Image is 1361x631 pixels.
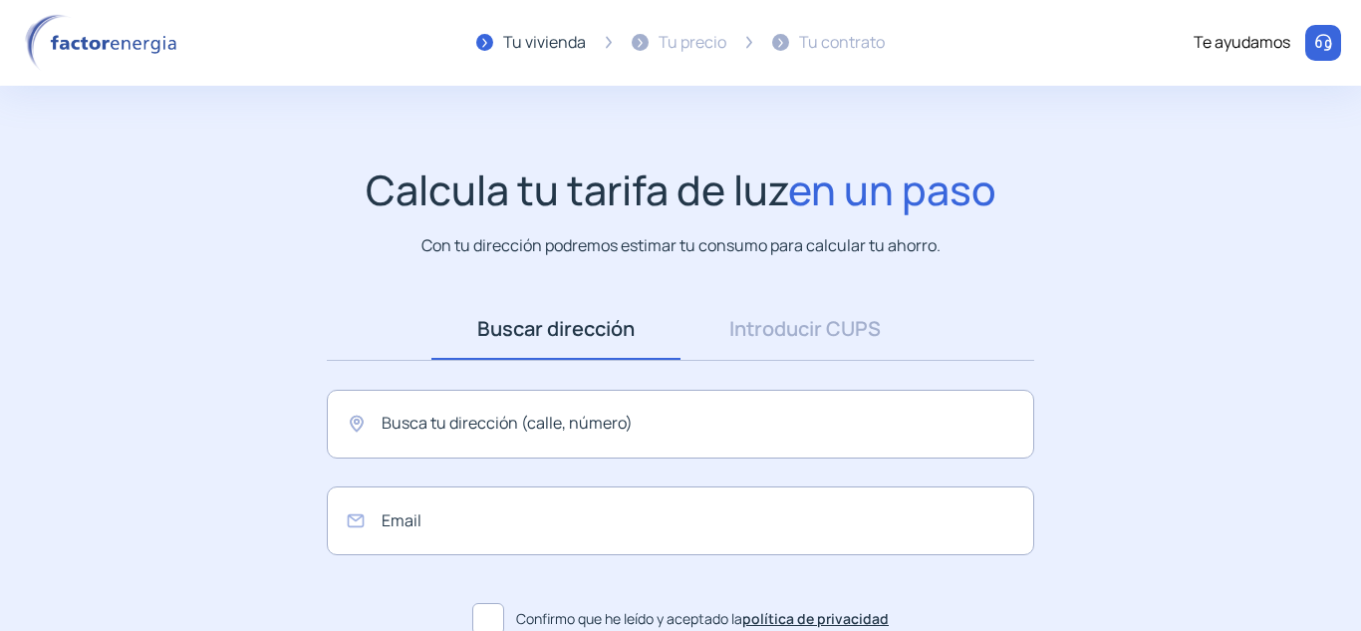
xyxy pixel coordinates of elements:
h1: Calcula tu tarifa de luz [366,165,996,214]
div: Te ayudamos [1194,30,1290,56]
a: política de privacidad [742,609,889,628]
div: Tu contrato [799,30,885,56]
span: Confirmo que he leído y aceptado la [516,608,889,630]
div: Tu vivienda [503,30,586,56]
a: Introducir CUPS [680,298,930,360]
div: Tu precio [659,30,726,56]
span: en un paso [788,161,996,217]
a: Buscar dirección [431,298,680,360]
img: logo factor [20,14,189,72]
img: llamar [1313,33,1333,53]
p: Con tu dirección podremos estimar tu consumo para calcular tu ahorro. [421,233,941,258]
